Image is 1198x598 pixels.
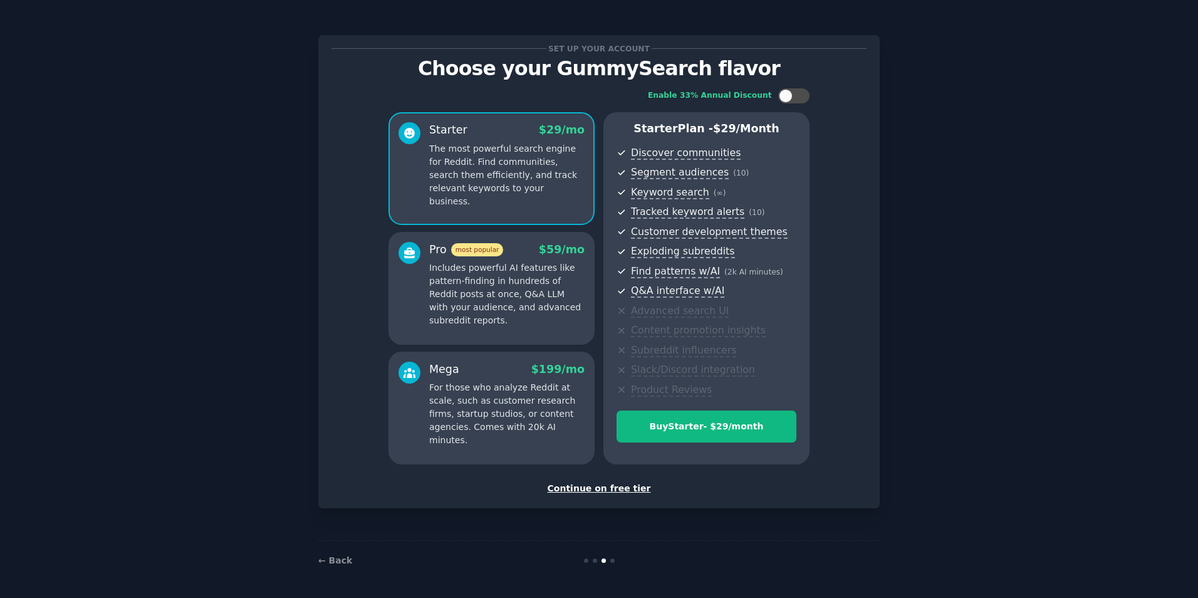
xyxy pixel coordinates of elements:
[617,420,796,433] div: Buy Starter - $ 29 /month
[331,58,867,80] p: Choose your GummySearch flavor
[546,42,652,55] span: Set up your account
[714,189,726,197] span: ( ∞ )
[531,363,585,375] span: $ 199 /mo
[631,265,720,278] span: Find patterns w/AI
[429,381,585,447] p: For those who analyze Reddit at scale, such as customer research firms, startup studios, or conte...
[631,384,712,397] span: Product Reviews
[631,206,744,219] span: Tracked keyword alerts
[429,122,467,138] div: Starter
[733,169,749,177] span: ( 10 )
[451,243,504,256] span: most popular
[631,344,736,357] span: Subreddit influencers
[429,242,503,258] div: Pro
[631,147,741,160] span: Discover communities
[631,226,788,239] span: Customer development themes
[631,166,729,179] span: Segment audiences
[318,555,352,565] a: ← Back
[631,305,729,318] span: Advanced search UI
[429,362,459,377] div: Mega
[631,285,724,298] span: Q&A interface w/AI
[648,90,772,102] div: Enable 33% Annual Discount
[429,261,585,327] p: Includes powerful AI features like pattern-finding in hundreds of Reddit posts at once, Q&A LLM w...
[713,122,779,135] span: $ 29 /month
[631,364,755,377] span: Slack/Discord integration
[539,243,585,256] span: $ 59 /mo
[631,324,766,337] span: Content promotion insights
[631,186,709,199] span: Keyword search
[429,142,585,208] p: The most powerful search engine for Reddit. Find communities, search them efficiently, and track ...
[331,482,867,495] div: Continue on free tier
[631,245,734,258] span: Exploding subreddits
[539,123,585,136] span: $ 29 /mo
[617,411,796,443] button: BuyStarter- $29/month
[617,121,796,137] p: Starter Plan -
[749,208,764,217] span: ( 10 )
[724,268,783,276] span: ( 2k AI minutes )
